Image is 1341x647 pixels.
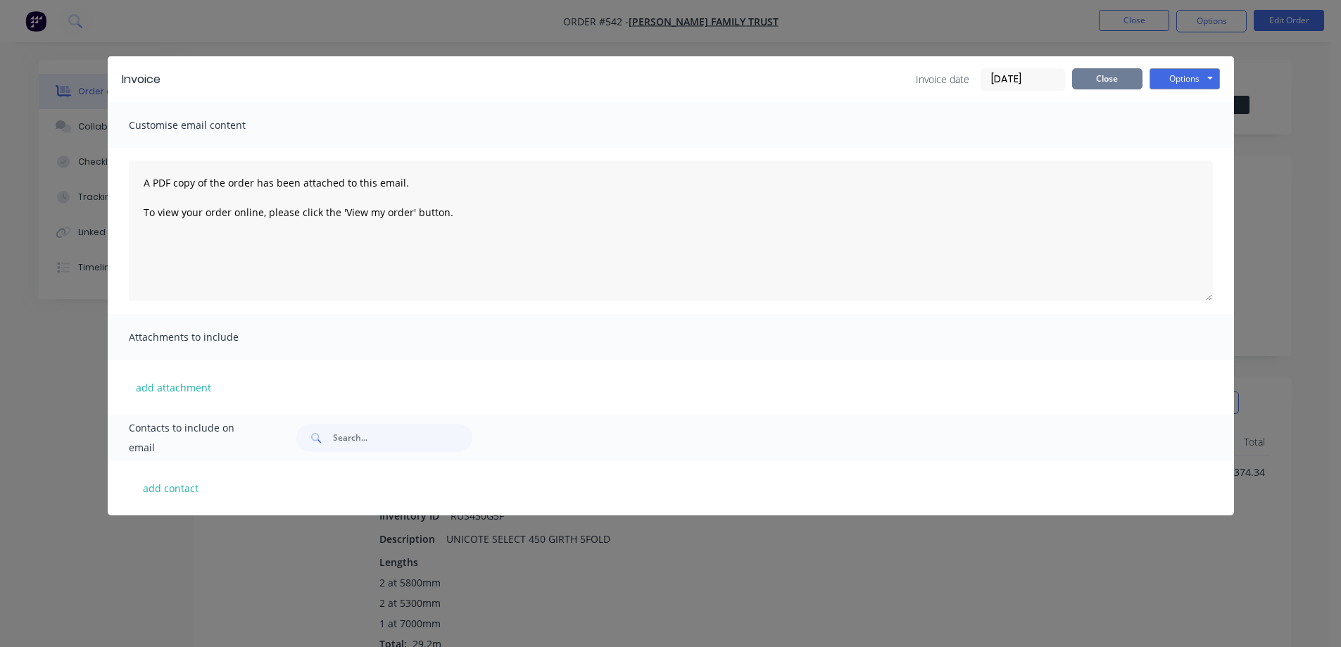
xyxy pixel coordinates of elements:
button: add attachment [129,377,218,398]
span: Invoice date [916,72,969,87]
span: Attachments to include [129,327,284,347]
span: Customise email content [129,115,284,135]
span: Contacts to include on email [129,418,262,458]
button: Close [1072,68,1142,89]
input: Search... [333,424,472,452]
textarea: A PDF copy of the order has been attached to this email. To view your order online, please click ... [129,161,1213,301]
button: Options [1150,68,1220,89]
div: Invoice [122,71,160,88]
button: add contact [129,477,213,498]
